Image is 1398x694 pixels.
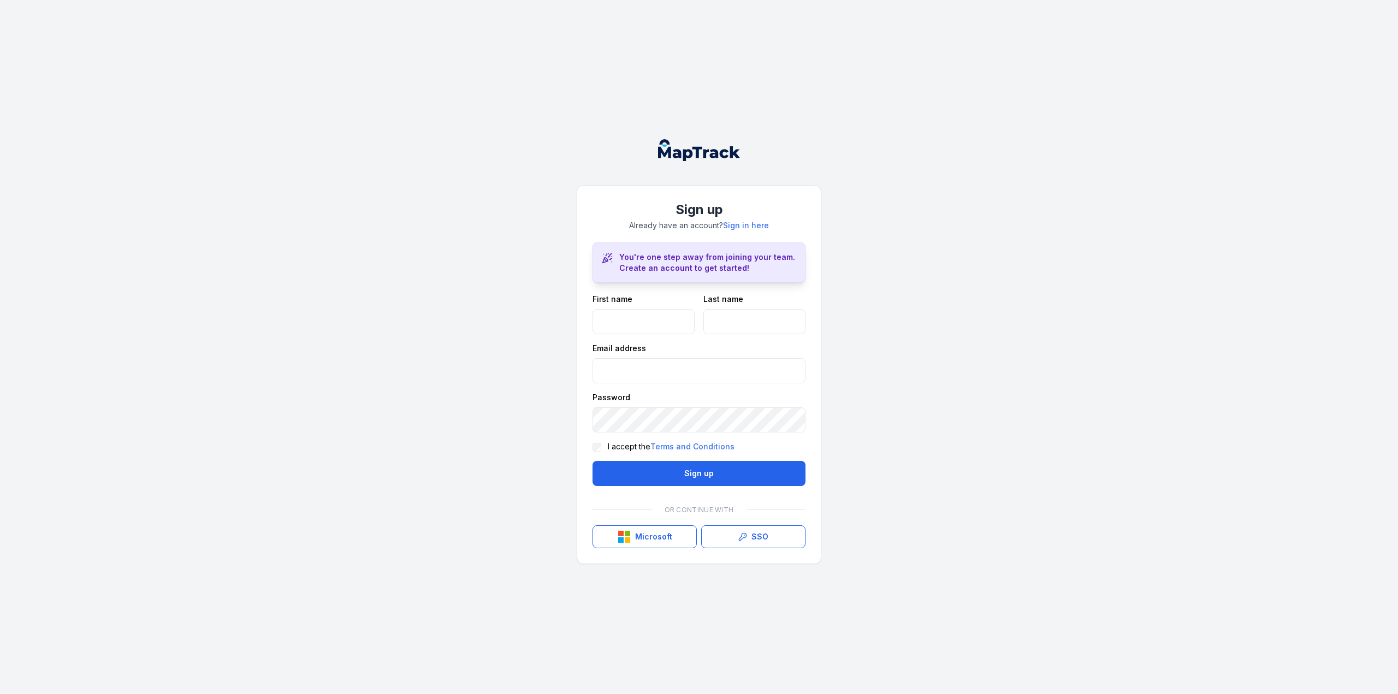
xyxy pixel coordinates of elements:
[593,525,697,548] button: Microsoft
[593,201,805,218] h1: Sign up
[593,392,630,403] label: Password
[593,294,632,305] label: First name
[593,343,646,354] label: Email address
[701,525,805,548] a: SSO
[593,461,805,486] button: Sign up
[593,499,805,521] div: Or continue with
[641,139,757,161] nav: Global
[619,252,796,274] h3: You're one step away from joining your team. Create an account to get started!
[723,220,769,231] a: Sign in here
[608,441,734,452] label: I accept the
[650,441,734,452] a: Terms and Conditions
[629,221,769,230] span: Already have an account?
[703,294,743,305] label: Last name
